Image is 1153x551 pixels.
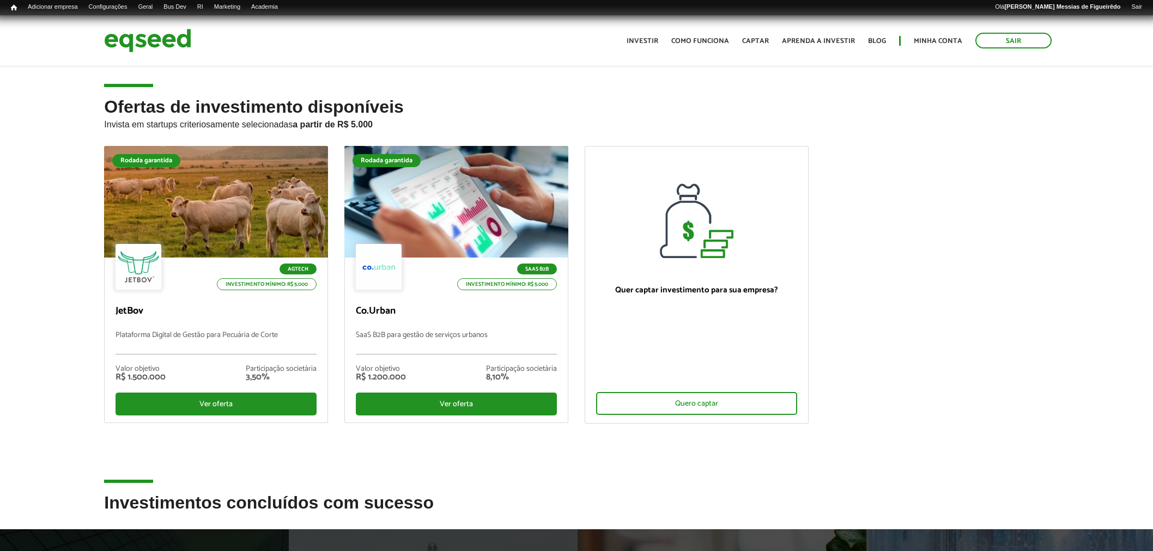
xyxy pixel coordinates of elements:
a: Blog [868,38,886,45]
div: Quero captar [596,392,797,415]
a: Captar [742,38,769,45]
a: Academia [246,3,283,11]
a: Configurações [83,3,133,11]
p: Invista em startups criteriosamente selecionadas [104,117,1048,130]
p: Investimento mínimo: R$ 5.000 [217,278,317,290]
a: Investir [627,38,658,45]
a: Adicionar empresa [22,3,83,11]
p: SaaS B2B [517,264,557,274]
a: Aprenda a investir [782,38,855,45]
div: R$ 1.200.000 [356,373,406,382]
a: Rodada garantida Agtech Investimento mínimo: R$ 5.000 JetBov Plataforma Digital de Gestão para Pe... [104,146,328,423]
div: Participação societária [246,365,317,373]
h2: Investimentos concluídos com sucesso [104,493,1048,529]
div: Participação societária [486,365,557,373]
div: R$ 1.500.000 [116,373,166,382]
strong: [PERSON_NAME] Messias de Figueirêdo [1004,3,1120,10]
p: Quer captar investimento para sua empresa? [596,285,797,295]
p: Plataforma Digital de Gestão para Pecuária de Corte [116,331,317,354]
div: Ver oferta [116,393,317,415]
p: Investimento mínimo: R$ 5.000 [457,278,557,290]
div: Valor objetivo [356,365,406,373]
div: Valor objetivo [116,365,166,373]
a: Sair [1126,3,1148,11]
a: RI [192,3,209,11]
span: Início [11,4,17,11]
a: Olá[PERSON_NAME] Messias de Figueirêdo [990,3,1126,11]
a: Minha conta [914,38,962,45]
a: Quer captar investimento para sua empresa? Quero captar [585,146,809,424]
a: Início [5,3,22,13]
p: Agtech [280,264,317,274]
div: 8,10% [486,373,557,382]
div: 3,50% [246,373,317,382]
div: Ver oferta [356,393,557,415]
p: JetBov [116,305,317,317]
p: Co.Urban [356,305,557,317]
a: Marketing [209,3,246,11]
a: Sair [975,33,1052,48]
div: Rodada garantida [112,154,180,167]
strong: a partir de R$ 5.000 [293,120,373,129]
h2: Ofertas de investimento disponíveis [104,97,1048,146]
img: EqSeed [104,26,191,55]
a: Como funciona [671,38,729,45]
p: SaaS B2B para gestão de serviços urbanos [356,331,557,354]
a: Geral [132,3,158,11]
a: Bus Dev [158,3,192,11]
div: Rodada garantida [353,154,421,167]
a: Rodada garantida SaaS B2B Investimento mínimo: R$ 5.000 Co.Urban SaaS B2B para gestão de serviços... [344,146,568,423]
